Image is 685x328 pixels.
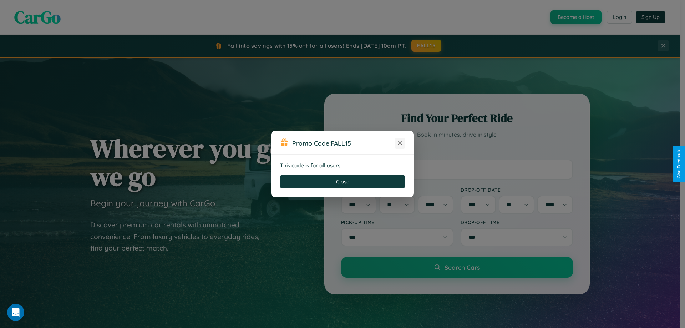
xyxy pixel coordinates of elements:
strong: This code is for all users [280,162,340,169]
b: FALL15 [331,139,351,147]
div: Give Feedback [676,150,681,178]
h3: Promo Code: [292,139,395,147]
button: Close [280,175,405,188]
iframe: Intercom live chat [7,304,24,321]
